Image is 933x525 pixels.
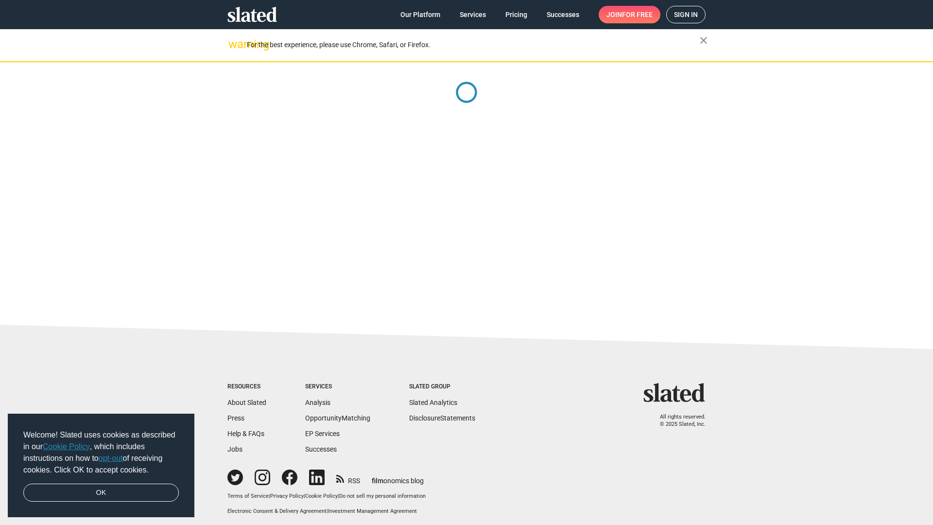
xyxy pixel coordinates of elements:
[227,493,269,499] a: Terms of Service
[505,6,527,23] span: Pricing
[228,38,240,50] mat-icon: warning
[227,430,264,437] a: Help & FAQs
[23,429,179,476] span: Welcome! Slated uses cookies as described in our , which includes instructions on how to of recei...
[666,6,706,23] a: Sign in
[304,493,305,499] span: |
[327,508,328,514] span: |
[227,414,244,422] a: Press
[227,383,266,391] div: Resources
[622,6,653,23] span: for free
[498,6,535,23] a: Pricing
[547,6,579,23] span: Successes
[305,445,337,453] a: Successes
[409,399,457,406] a: Slated Analytics
[99,454,123,462] a: opt-out
[305,414,370,422] a: OpportunityMatching
[452,6,494,23] a: Services
[393,6,448,23] a: Our Platform
[409,414,475,422] a: DisclosureStatements
[269,493,270,499] span: |
[460,6,486,23] span: Services
[674,6,698,23] span: Sign in
[539,6,587,23] a: Successes
[650,414,706,428] p: All rights reserved. © 2025 Slated, Inc.
[227,445,242,453] a: Jobs
[305,493,338,499] a: Cookie Policy
[247,38,700,52] div: For the best experience, please use Chrome, Safari, or Firefox.
[336,471,360,486] a: RSS
[372,469,424,486] a: filmonomics blog
[23,484,179,502] a: dismiss cookie message
[698,35,709,46] mat-icon: close
[227,399,266,406] a: About Slated
[305,383,370,391] div: Services
[400,6,440,23] span: Our Platform
[339,493,426,500] button: Do not sell my personal information
[338,493,339,499] span: |
[305,399,330,406] a: Analysis
[409,383,475,391] div: Slated Group
[372,477,383,485] span: film
[328,508,417,514] a: Investment Management Agreement
[599,6,660,23] a: Joinfor free
[43,442,90,451] a: Cookie Policy
[227,508,327,514] a: Electronic Consent & Delivery Agreement
[606,6,653,23] span: Join
[270,493,304,499] a: Privacy Policy
[305,430,340,437] a: EP Services
[8,414,194,518] div: cookieconsent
